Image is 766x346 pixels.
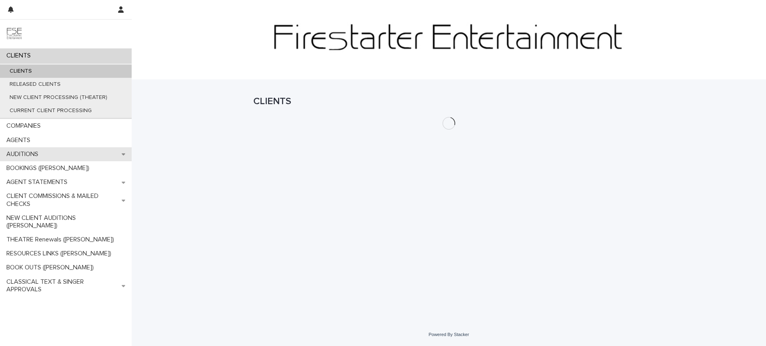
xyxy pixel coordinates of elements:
[253,96,644,107] h1: CLIENTS
[3,236,120,243] p: THEATRE Renewals ([PERSON_NAME])
[6,26,22,42] img: 9JgRvJ3ETPGCJDhvPVA5
[428,332,469,337] a: Powered By Stacker
[3,192,122,208] p: CLIENT COMMISSIONS & MAILED CHECKS
[3,178,74,186] p: AGENT STATEMENTS
[3,107,98,114] p: CURRENT CLIENT PROCESSING
[3,94,114,101] p: NEW CLIENT PROCESSING (THEATER)
[3,164,96,172] p: BOOKINGS ([PERSON_NAME])
[3,150,45,158] p: AUDITIONS
[3,250,118,257] p: RESOURCES LINKS ([PERSON_NAME])
[3,278,122,293] p: CLASSICAL TEXT & SINGER APPROVALS
[3,81,67,88] p: RELEASED CLIENTS
[3,122,47,130] p: COMPANIES
[3,214,132,229] p: NEW CLIENT AUDITIONS ([PERSON_NAME])
[3,136,37,144] p: AGENTS
[3,52,37,59] p: CLIENTS
[3,264,100,271] p: BOOK OUTS ([PERSON_NAME])
[3,68,38,75] p: CLIENTS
